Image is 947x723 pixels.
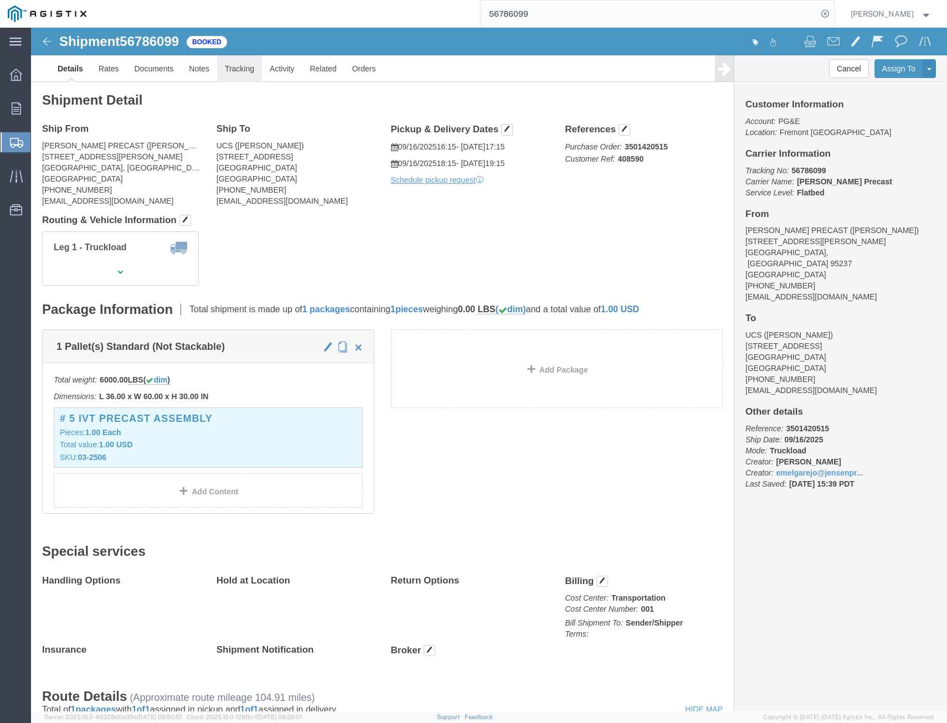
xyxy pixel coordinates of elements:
[851,8,914,20] span: Leilani Castellanos
[465,714,493,720] a: Feedback
[850,7,932,20] button: [PERSON_NAME]
[481,1,817,27] input: Search for shipment number, reference number
[44,714,182,720] span: Server: 2025.19.0-49328d0a35e
[137,714,182,720] span: [DATE] 09:50:51
[437,714,465,720] a: Support
[257,714,302,720] span: [DATE] 09:39:01
[187,714,302,720] span: Client: 2025.19.0-129fbcf
[31,28,947,711] iframe: FS Legacy Container
[8,6,86,22] img: logo
[763,712,934,722] span: Copyright © [DATE]-[DATE] Agistix Inc., All Rights Reserved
